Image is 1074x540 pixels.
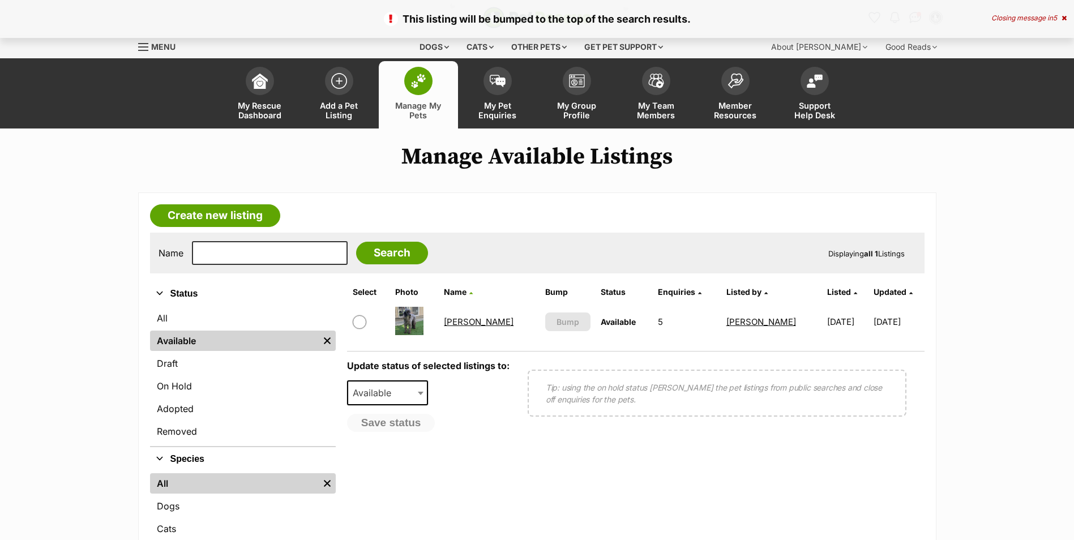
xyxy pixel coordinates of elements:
strong: all 1 [864,249,878,258]
a: My Pet Enquiries [458,61,537,128]
a: Add a Pet Listing [299,61,379,128]
th: Bump [541,283,596,301]
td: 5 [653,302,720,341]
a: Listed [827,287,857,297]
a: Create new listing [150,204,280,227]
img: member-resources-icon-8e73f808a243e03378d46382f2149f9095a855e16c252ad45f914b54edf8863c.svg [728,73,743,88]
span: translation missing: en.admin.listings.index.attributes.enquiries [658,287,695,297]
span: Member Resources [710,101,761,120]
div: Dogs [412,36,457,58]
div: Get pet support [576,36,671,58]
td: [DATE] [823,302,872,341]
button: Save status [347,414,435,432]
a: Cats [150,518,336,539]
img: group-profile-icon-3fa3cf56718a62981997c0bc7e787c4b2cf8bcc04b72c1350f741eb67cf2f40e.svg [569,74,585,88]
td: [DATE] [874,302,923,341]
span: My Pet Enquiries [472,101,523,120]
span: Updated [874,287,906,297]
span: My Team Members [631,101,682,120]
span: Available [601,317,636,327]
div: Good Reads [878,36,945,58]
span: Support Help Desk [789,101,840,120]
span: Displaying Listings [828,249,905,258]
span: 5 [1053,14,1057,22]
img: team-members-icon-5396bd8760b3fe7c0b43da4ab00e1e3bb1a5d9ba89233759b79545d2d3fc5d0d.svg [648,74,664,88]
label: Name [159,248,183,258]
span: Add a Pet Listing [314,101,365,120]
button: Status [150,286,336,301]
span: Listed by [726,287,761,297]
a: [PERSON_NAME] [726,316,796,327]
th: Photo [391,283,438,301]
a: [PERSON_NAME] [444,316,514,327]
span: Name [444,287,467,297]
a: Available [150,331,319,351]
div: Other pets [503,36,575,58]
span: Manage My Pets [393,101,444,120]
button: Bump [545,312,591,331]
a: All [150,473,319,494]
a: Member Resources [696,61,775,128]
span: Listed [827,287,851,297]
img: manage-my-pets-icon-02211641906a0b7f246fdf0571729dbe1e7629f14944591b6c1af311fb30b64b.svg [410,74,426,88]
a: Manage My Pets [379,61,458,128]
a: My Group Profile [537,61,617,128]
a: My Team Members [617,61,696,128]
a: Menu [138,36,183,56]
a: Enquiries [658,287,701,297]
a: Removed [150,421,336,442]
p: This listing will be bumped to the top of the search results. [11,11,1063,27]
button: Species [150,452,336,466]
a: Remove filter [319,331,336,351]
a: All [150,308,336,328]
label: Update status of selected listings to: [347,360,510,371]
div: About [PERSON_NAME] [763,36,875,58]
a: Remove filter [319,473,336,494]
a: Dogs [150,496,336,516]
span: Available [347,380,429,405]
p: Tip: using the on hold status [PERSON_NAME] the pet listings from public searches and close off e... [546,382,888,405]
a: Support Help Desk [775,61,854,128]
a: Updated [874,287,913,297]
th: Select [348,283,390,301]
span: Menu [151,42,176,52]
a: My Rescue Dashboard [220,61,299,128]
a: Adopted [150,398,336,419]
div: Closing message in [991,14,1067,22]
a: Listed by [726,287,768,297]
img: add-pet-listing-icon-0afa8454b4691262ce3f59096e99ab1cd57d4a30225e0717b998d2c9b9846f56.svg [331,73,347,89]
span: Bump [557,316,579,328]
span: My Group Profile [551,101,602,120]
a: Name [444,287,473,297]
a: Draft [150,353,336,374]
span: Available [348,385,403,401]
a: On Hold [150,376,336,396]
img: help-desk-icon-fdf02630f3aa405de69fd3d07c3f3aa587a6932b1a1747fa1d2bba05be0121f9.svg [807,74,823,88]
th: Status [596,283,652,301]
input: Search [356,242,428,264]
span: My Rescue Dashboard [234,101,285,120]
img: pet-enquiries-icon-7e3ad2cf08bfb03b45e93fb7055b45f3efa6380592205ae92323e6603595dc1f.svg [490,75,506,87]
img: dashboard-icon-eb2f2d2d3e046f16d808141f083e7271f6b2e854fb5c12c21221c1fb7104beca.svg [252,73,268,89]
div: Cats [459,36,502,58]
div: Status [150,306,336,446]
